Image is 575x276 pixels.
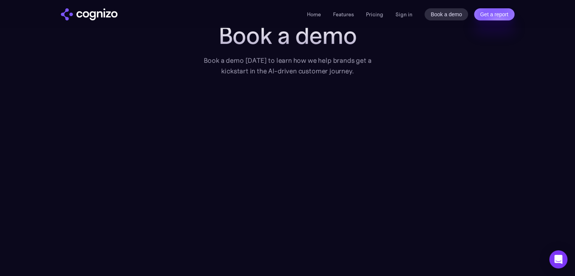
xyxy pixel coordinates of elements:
[395,10,412,19] a: Sign in
[549,250,567,268] div: Open Intercom Messenger
[333,11,354,18] a: Features
[193,55,382,76] div: Book a demo [DATE] to learn how we help brands get a kickstart in the AI-driven customer journey.
[61,8,118,20] a: home
[61,8,118,20] img: cognizo logo
[474,8,515,20] a: Get a report
[193,22,382,49] h1: Book a demo
[307,11,321,18] a: Home
[425,8,468,20] a: Book a demo
[366,11,383,18] a: Pricing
